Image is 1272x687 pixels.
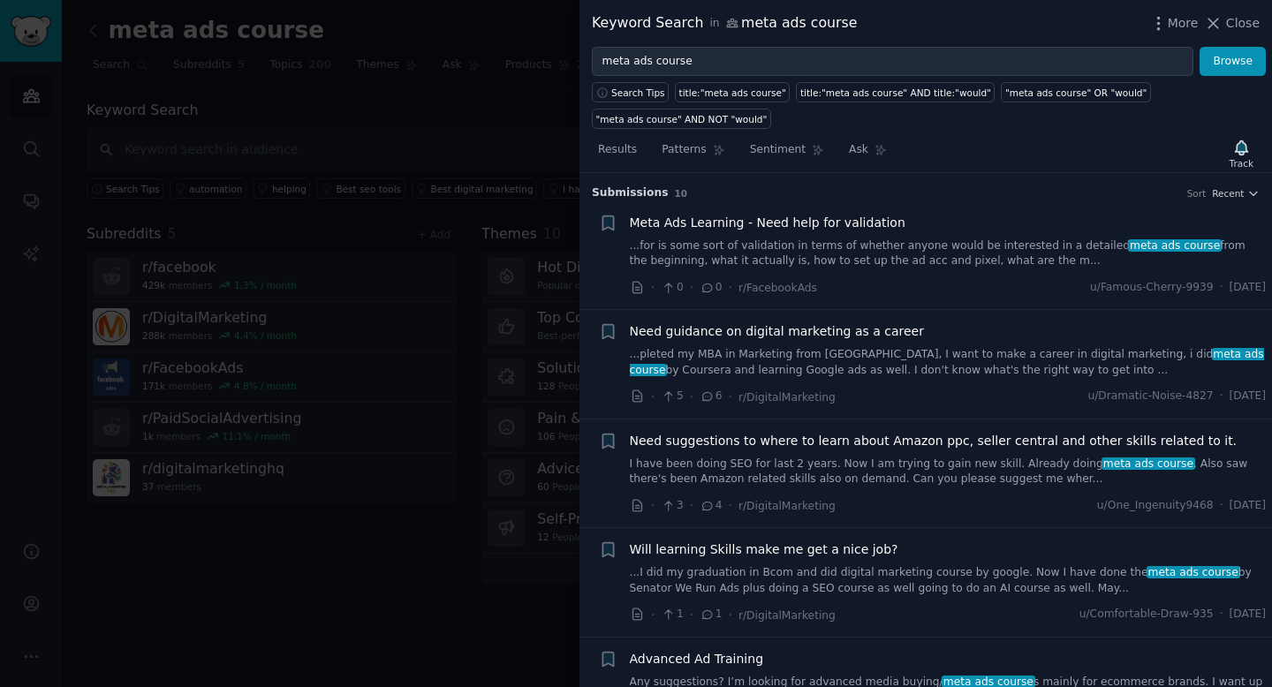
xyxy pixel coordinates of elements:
a: ...I did my graduation in Bcom and did digital marketing course by google. Now I have done themet... [630,565,1267,596]
span: · [690,606,693,624]
a: Ask [843,136,893,172]
span: 3 [661,498,683,514]
a: title:"meta ads course" AND title:"would" [796,82,995,102]
span: · [1220,280,1223,296]
span: 5 [661,389,683,404]
div: title:"meta ads course" AND title:"would" [800,87,991,99]
span: 0 [700,280,722,296]
span: · [729,388,732,406]
span: · [1220,498,1223,514]
button: Browse [1200,47,1266,77]
span: · [690,278,693,297]
span: Patterns [662,142,706,158]
span: 6 [700,389,722,404]
a: ...for is some sort of validation in terms of whether anyone would be interested in a detailedmet... [630,238,1267,269]
span: meta ads course [630,348,1264,376]
span: · [651,606,655,624]
button: Close [1204,14,1260,33]
span: · [651,496,655,515]
span: · [729,278,732,297]
div: Keyword Search meta ads course [592,12,857,34]
a: ...pleted my MBA in Marketing from [GEOGRAPHIC_DATA], I want to make a career in digital marketin... [630,347,1267,378]
span: [DATE] [1230,607,1266,623]
span: [DATE] [1230,389,1266,404]
span: 10 [675,188,688,199]
span: r/DigitalMarketing [738,609,836,622]
span: · [651,388,655,406]
a: "meta ads course" AND NOT "would" [592,109,771,129]
span: · [690,496,693,515]
span: meta ads course [1128,239,1222,252]
a: Will learning Skills make me get a nice job? [630,540,898,559]
button: Track [1223,135,1260,172]
span: u/Famous-Cherry-9939 [1090,280,1214,296]
input: Try a keyword related to your business [592,47,1193,77]
span: u/Dramatic-Noise-4827 [1087,389,1213,404]
span: Sentiment [750,142,806,158]
span: 4 [700,498,722,514]
a: I have been doing SEO for last 2 years. Now I am trying to gain new skill. Already doingmeta ads ... [630,457,1267,487]
a: Need suggestions to where to learn about Amazon ppc, seller central and other skills related to it. [630,432,1238,450]
a: Results [592,136,643,172]
button: Search Tips [592,82,669,102]
span: More [1168,14,1199,33]
span: [DATE] [1230,498,1266,514]
div: Track [1230,157,1253,170]
span: r/DigitalMarketing [738,391,836,404]
div: Sort [1187,187,1207,200]
span: Close [1226,14,1260,33]
a: Sentiment [744,136,830,172]
a: Meta Ads Learning - Need help for validation [630,214,905,232]
span: · [729,496,732,515]
div: "meta ads course" AND NOT "would" [596,113,768,125]
span: [DATE] [1230,280,1266,296]
span: · [1220,389,1223,404]
span: meta ads course [1102,457,1195,470]
span: Results [598,142,637,158]
button: Recent [1212,187,1260,200]
a: Advanced Ad Training [630,650,764,668]
span: · [1220,607,1223,623]
span: u/Comfortable-Draw-935 [1079,607,1214,623]
span: 1 [700,607,722,623]
span: · [729,606,732,624]
span: r/FacebookAds [738,282,817,294]
span: Submission s [592,185,669,201]
span: u/One_Ingenuity9468 [1097,498,1214,514]
span: meta ads course [1147,566,1240,578]
span: 1 [661,607,683,623]
span: 0 [661,280,683,296]
span: Ask [849,142,868,158]
button: More [1149,14,1199,33]
a: title:"meta ads course" [675,82,790,102]
span: · [690,388,693,406]
a: Patterns [655,136,731,172]
span: · [651,278,655,297]
span: in [709,16,719,32]
div: title:"meta ads course" [679,87,786,99]
span: r/DigitalMarketing [738,500,836,512]
a: Need guidance on digital marketing as a career [630,322,924,341]
a: "meta ads course" OR "would" [1001,82,1150,102]
span: Search Tips [611,87,665,99]
span: Recent [1212,187,1244,200]
div: "meta ads course" OR "would" [1005,87,1147,99]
